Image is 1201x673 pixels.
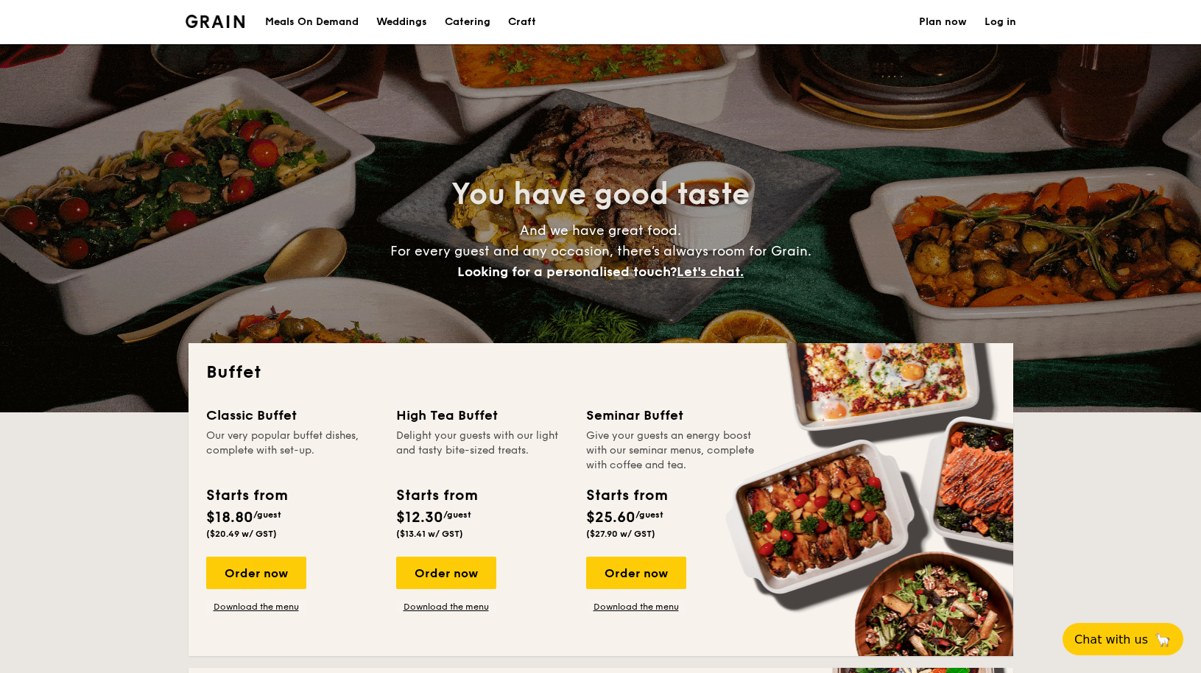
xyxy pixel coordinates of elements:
[1074,633,1148,646] span: Chat with us
[206,529,277,539] span: ($20.49 w/ GST)
[586,601,686,613] a: Download the menu
[206,601,306,613] a: Download the menu
[206,485,286,507] div: Starts from
[586,485,666,507] div: Starts from
[186,15,245,28] a: Logotype
[396,405,568,426] div: High Tea Buffet
[186,15,245,28] img: Grain
[635,510,663,520] span: /guest
[390,222,811,280] span: And we have great food. For every guest and any occasion, there’s always room for Grain.
[677,264,744,280] span: Let's chat.
[396,509,443,526] span: $12.30
[586,529,655,539] span: ($27.90 w/ GST)
[206,509,253,526] span: $18.80
[586,429,758,473] div: Give your guests an energy boost with our seminar menus, complete with coffee and tea.
[396,485,476,507] div: Starts from
[586,557,686,589] div: Order now
[253,510,281,520] span: /guest
[206,557,306,589] div: Order now
[206,429,378,473] div: Our very popular buffet dishes, complete with set-up.
[586,405,758,426] div: Seminar Buffet
[586,509,635,526] span: $25.60
[206,405,378,426] div: Classic Buffet
[457,264,677,280] span: Looking for a personalised touch?
[396,429,568,473] div: Delight your guests with our light and tasty bite-sized treats.
[451,177,750,212] span: You have good taste
[1154,631,1172,648] span: 🦙
[443,510,471,520] span: /guest
[396,601,496,613] a: Download the menu
[206,361,996,384] h2: Buffet
[396,529,463,539] span: ($13.41 w/ GST)
[396,557,496,589] div: Order now
[1063,623,1183,655] button: Chat with us🦙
